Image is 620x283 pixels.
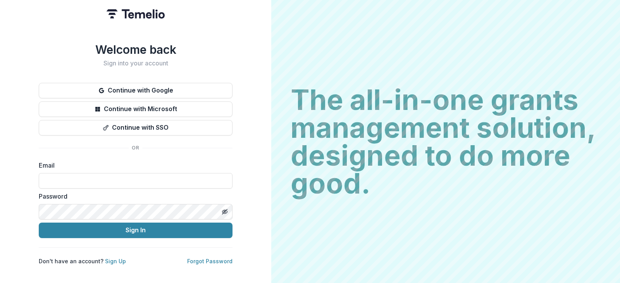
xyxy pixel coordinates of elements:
[39,257,126,265] p: Don't have an account?
[105,258,126,264] a: Sign Up
[219,206,231,218] button: Toggle password visibility
[39,161,228,170] label: Email
[39,120,232,135] button: Continue with SSO
[39,43,232,57] h1: Welcome back
[39,83,232,98] button: Continue with Google
[107,9,165,19] img: Temelio
[187,258,232,264] a: Forgot Password
[39,223,232,238] button: Sign In
[39,60,232,67] h2: Sign into your account
[39,192,228,201] label: Password
[39,101,232,117] button: Continue with Microsoft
